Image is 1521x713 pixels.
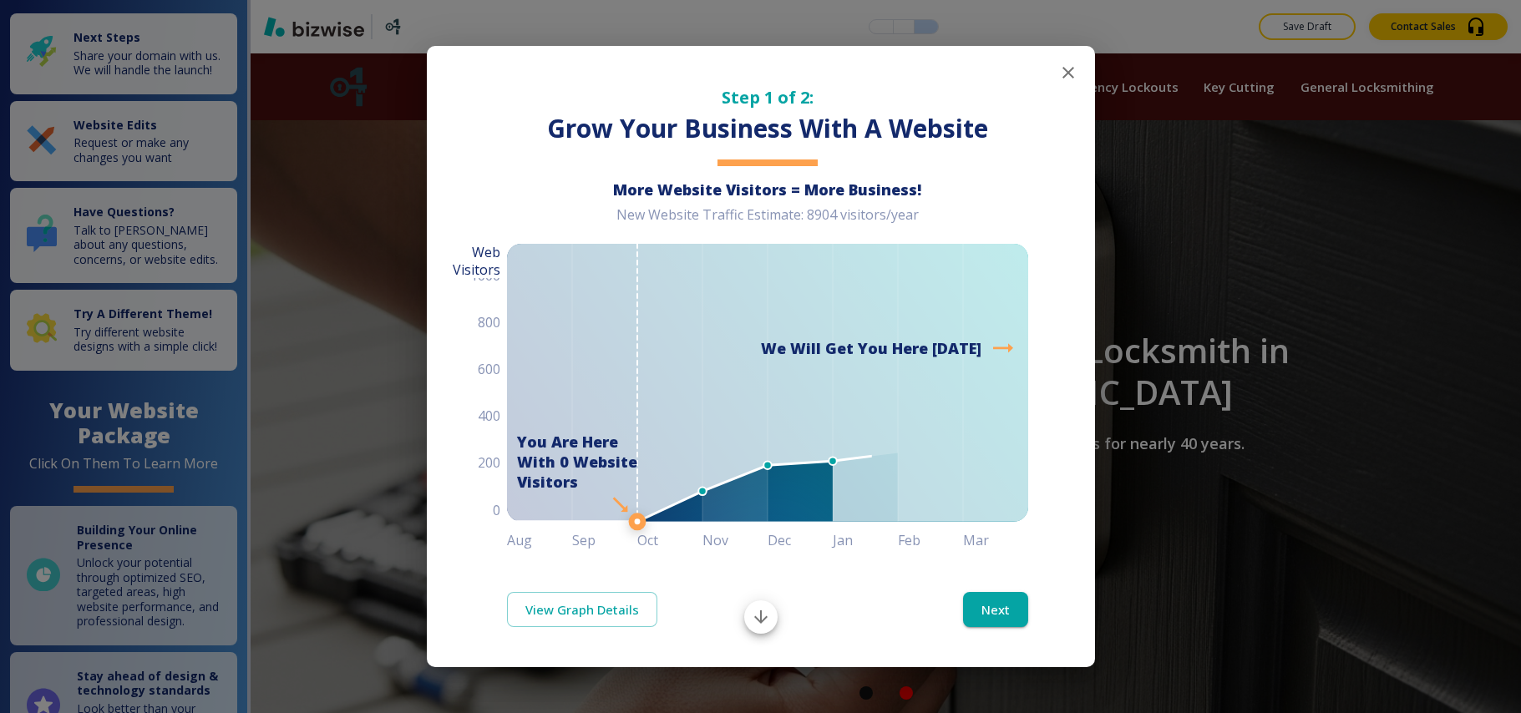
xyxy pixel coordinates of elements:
h6: More Website Visitors = More Business! [507,180,1028,200]
h5: Step 1 of 2: [507,86,1028,109]
a: View Graph Details [507,592,657,627]
h6: Sep [572,528,637,552]
h6: Feb [898,528,963,552]
h6: Jan [833,528,898,552]
h6: Dec [768,528,833,552]
h6: Oct [637,528,702,552]
button: Scroll to bottom [744,600,778,634]
h6: Nov [702,528,768,552]
h3: Grow Your Business With A Website [507,112,1028,146]
h6: Aug [507,528,572,552]
button: Next [963,592,1028,627]
div: New Website Traffic Estimate: 8904 visitors/year [507,206,1028,237]
h6: Mar [963,528,1028,552]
